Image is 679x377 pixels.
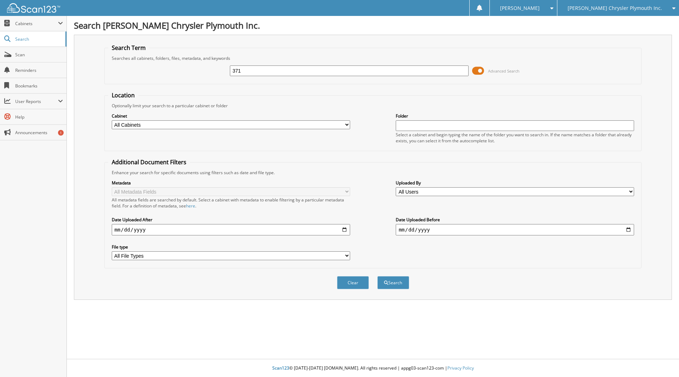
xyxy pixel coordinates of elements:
[112,113,350,119] label: Cabinet
[15,21,58,27] span: Cabinets
[15,130,63,136] span: Announcements
[108,170,638,176] div: Enhance your search for specific documents using filters such as date and file type.
[447,365,474,371] a: Privacy Policy
[108,91,138,99] legend: Location
[568,6,662,10] span: [PERSON_NAME] Chrysler Plymouth Inc.
[15,114,63,120] span: Help
[112,217,350,223] label: Date Uploaded After
[500,6,540,10] span: [PERSON_NAME]
[396,224,634,235] input: end
[15,67,63,73] span: Reminders
[58,130,64,136] div: 1
[112,180,350,186] label: Metadata
[186,203,195,209] a: here
[7,3,60,13] img: scan123-logo-white.svg
[112,244,350,250] label: File type
[67,360,679,377] div: © [DATE]-[DATE] [DOMAIN_NAME]. All rights reserved | appg03-scan123-com |
[272,365,289,371] span: Scan123
[112,197,350,209] div: All metadata fields are searched by default. Select a cabinet with metadata to enable filtering b...
[15,83,63,89] span: Bookmarks
[396,132,634,144] div: Select a cabinet and begin typing the name of the folder you want to search in. If the name match...
[15,98,58,104] span: User Reports
[488,68,520,74] span: Advanced Search
[644,343,679,377] iframe: Chat Widget
[15,36,62,42] span: Search
[112,224,350,235] input: start
[396,180,634,186] label: Uploaded By
[108,44,149,52] legend: Search Term
[337,276,369,289] button: Clear
[74,19,672,31] h1: Search [PERSON_NAME] Chrysler Plymouth Inc.
[15,52,63,58] span: Scan
[108,158,190,166] legend: Additional Document Filters
[108,55,638,61] div: Searches all cabinets, folders, files, metadata, and keywords
[108,103,638,109] div: Optionally limit your search to a particular cabinet or folder
[396,113,634,119] label: Folder
[396,217,634,223] label: Date Uploaded Before
[377,276,409,289] button: Search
